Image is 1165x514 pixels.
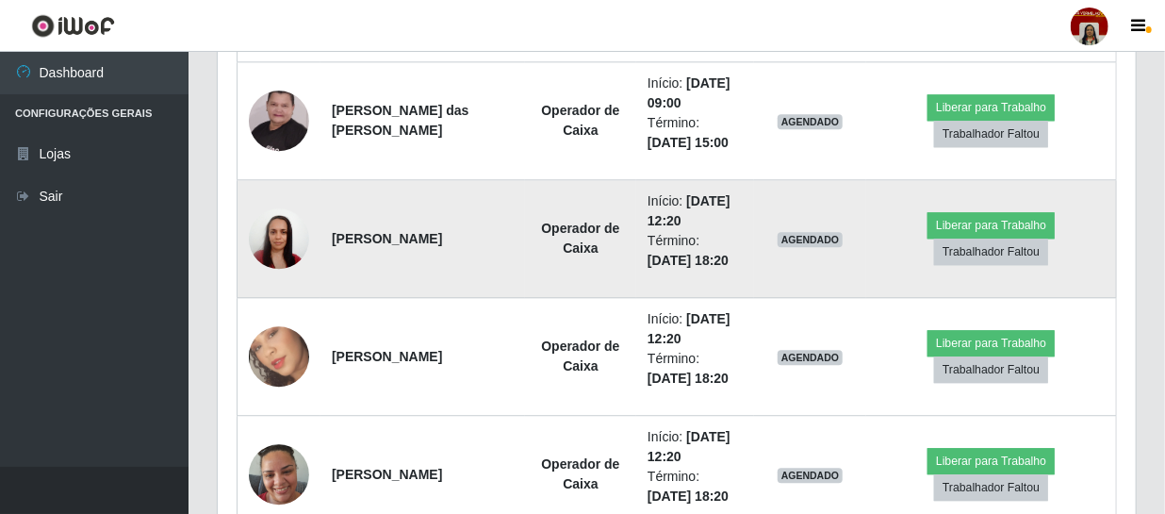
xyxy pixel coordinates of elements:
li: Início: [648,309,743,349]
button: Liberar para Trabalho [927,94,1055,121]
button: Liberar para Trabalho [927,448,1055,474]
strong: [PERSON_NAME] das [PERSON_NAME] [332,103,468,138]
li: Término: [648,349,743,389]
time: [DATE] 12:20 [648,311,730,346]
time: [DATE] 09:00 [648,75,730,110]
button: Trabalhador Faltou [934,121,1048,147]
time: [DATE] 18:20 [648,253,729,268]
li: Término: [648,113,743,153]
li: Início: [648,74,743,113]
span: AGENDADO [778,350,844,365]
time: [DATE] 15:00 [648,135,729,150]
button: Trabalhador Faltou [934,356,1048,383]
li: Início: [648,427,743,467]
span: AGENDADO [778,232,844,247]
strong: Operador de Caixa [541,103,619,138]
strong: [PERSON_NAME] [332,349,442,364]
strong: [PERSON_NAME] [332,231,442,246]
li: Término: [648,231,743,271]
li: Início: [648,191,743,231]
strong: [PERSON_NAME] [332,467,442,482]
img: CoreUI Logo [31,14,115,38]
button: Liberar para Trabalho [927,212,1055,239]
strong: Operador de Caixa [541,221,619,256]
time: [DATE] 12:20 [648,429,730,464]
span: AGENDADO [778,114,844,129]
strong: Operador de Caixa [541,339,619,373]
img: 1712933645778.jpeg [249,434,309,514]
strong: Operador de Caixa [541,456,619,491]
button: Liberar para Trabalho [927,330,1055,356]
button: Trabalhador Faltou [934,239,1048,265]
img: 1626269852710.jpeg [249,198,309,278]
time: [DATE] 12:20 [648,193,730,228]
button: Trabalhador Faltou [934,474,1048,501]
time: [DATE] 18:20 [648,371,729,386]
span: AGENDADO [778,468,844,483]
time: [DATE] 18:20 [648,489,729,504]
li: Término: [648,467,743,506]
img: 1725629352832.jpeg [249,54,309,188]
img: 1725123414689.jpeg [249,303,309,410]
